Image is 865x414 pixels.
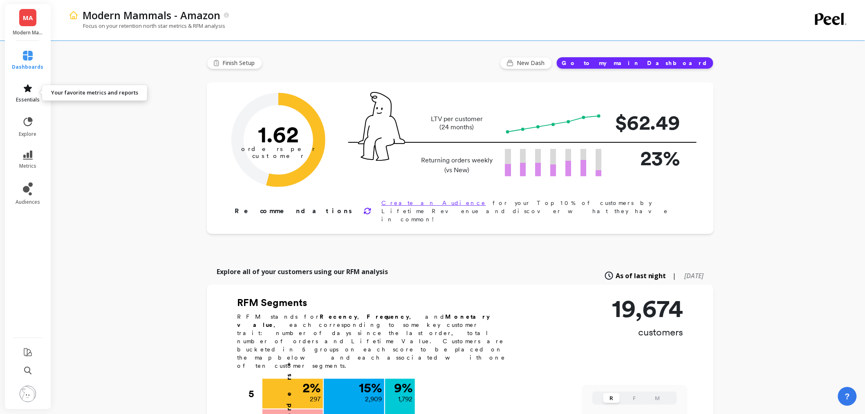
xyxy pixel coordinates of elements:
p: 15 % [359,381,382,394]
button: R [603,393,620,403]
b: Frequency [367,313,409,320]
span: dashboards [12,64,44,70]
span: | [673,271,677,281]
tspan: orders per [241,146,316,153]
span: As of last night [616,271,666,281]
div: 5 [249,379,262,409]
button: Finish Setup [207,57,262,69]
span: metrics [19,163,36,169]
text: 1.62 [258,121,299,148]
p: RFM stands for , , and , each corresponding to some key customer trait: number of days since the ... [237,313,515,370]
p: 19,674 [612,296,683,321]
p: 1,792 [398,394,412,404]
a: Create an Audience [381,200,486,206]
button: F [626,393,643,403]
p: 2 % [303,381,320,394]
button: ? [838,387,857,406]
p: LTV per customer (24 months) [419,115,495,131]
span: [DATE] [685,271,704,280]
span: explore [19,131,37,137]
p: 297 [310,394,320,404]
p: $62.49 [615,107,680,138]
p: Modern Mammals - Amazon [83,8,220,22]
button: M [649,393,666,403]
p: 2,909 [365,394,382,404]
span: New Dash [517,59,547,67]
b: Recency [320,313,357,320]
img: profile picture [20,386,36,402]
p: Recommendations [235,206,354,216]
button: New Dash [500,57,552,69]
img: header icon [69,10,78,20]
p: Returning orders weekly (vs New) [419,155,495,175]
h2: RFM Segments [237,296,515,309]
button: Go to my main Dashboard [556,57,714,69]
span: ? [845,391,850,402]
p: for your Top 10% of customers by Lifetime Revenue and discover what they have in common! [381,199,688,223]
tspan: customer [253,152,305,160]
p: 9 % [394,381,412,394]
p: Explore all of your customers using our RFM analysis [217,267,388,277]
p: Focus on your retention north star metrics & RFM analysis [69,22,225,29]
span: essentials [16,97,40,103]
span: Finish Setup [222,59,257,67]
p: Modern Mammals - Amazon [13,29,43,36]
span: MA [23,13,33,22]
p: 23% [615,143,680,173]
span: audiences [16,199,40,205]
p: customers [612,326,683,339]
img: pal seatted on line [358,92,405,161]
